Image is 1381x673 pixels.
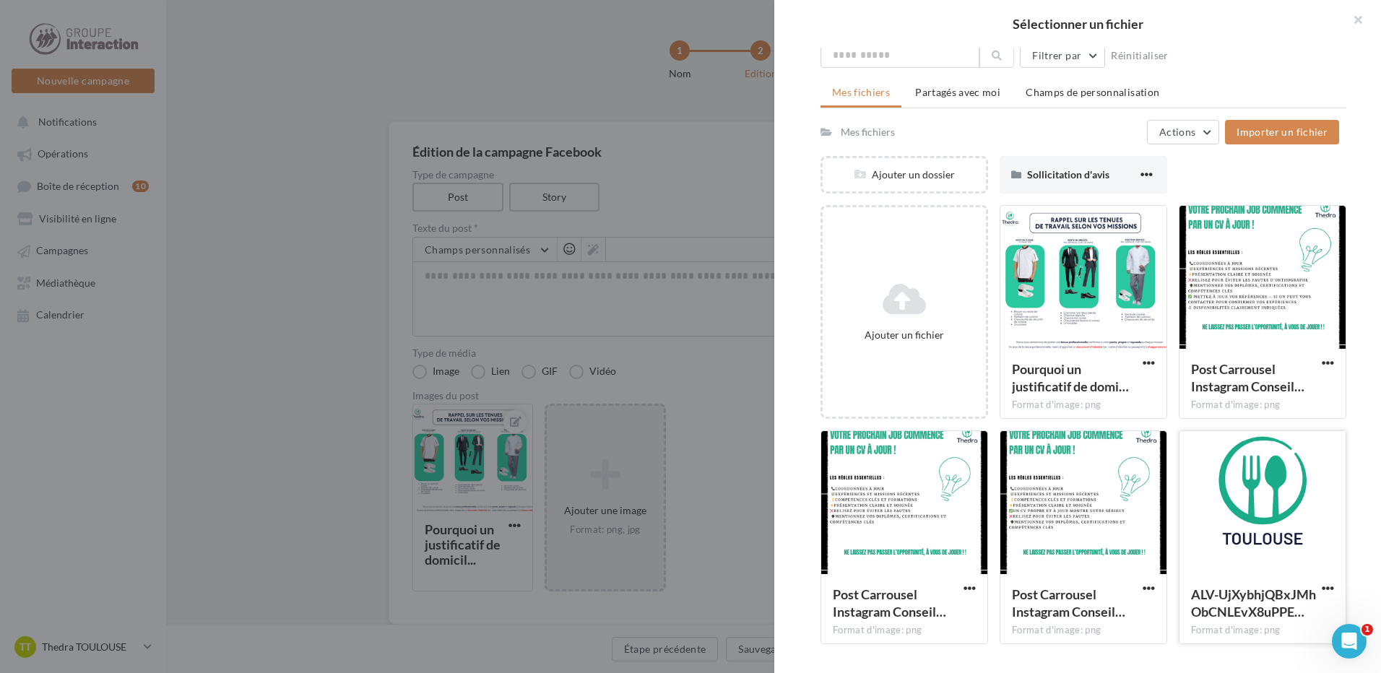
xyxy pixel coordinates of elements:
[1026,86,1159,98] span: Champs de personnalisation
[1012,586,1125,620] span: Post Carrousel Instagram Conseil marketing moderne blanc et rose
[1225,120,1339,144] button: Importer un fichier
[833,624,976,637] div: Format d'image: png
[833,586,946,620] span: Post Carrousel Instagram Conseil marketing moderne blanc et rose (1)
[797,17,1358,30] h2: Sélectionner un fichier
[1159,126,1195,138] span: Actions
[1332,624,1367,659] iframe: Intercom live chat
[1012,361,1129,394] span: Pourquoi un justificatif de domicile (1)
[1361,624,1373,635] span: 1
[823,168,986,182] div: Ajouter un dossier
[1191,586,1316,620] span: ALV-UjXybhjQBxJMhObCNLEvX8uPPEFpfu75Kgb2JjndfngRrxA_9Mw
[1237,126,1328,138] span: Importer un fichier
[1027,168,1109,181] span: Sollicitation d'avis
[1191,624,1334,637] div: Format d'image: png
[1012,399,1155,412] div: Format d'image: png
[1020,43,1105,68] button: Filtrer par
[832,86,890,98] span: Mes fichiers
[841,125,895,139] div: Mes fichiers
[1191,361,1304,394] span: Post Carrousel Instagram Conseil marketing moderne blanc et rose (2)
[1147,120,1219,144] button: Actions
[1191,399,1334,412] div: Format d'image: png
[828,328,980,342] div: Ajouter un fichier
[1012,624,1155,637] div: Format d'image: png
[915,86,1000,98] span: Partagés avec moi
[1105,47,1174,64] button: Réinitialiser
